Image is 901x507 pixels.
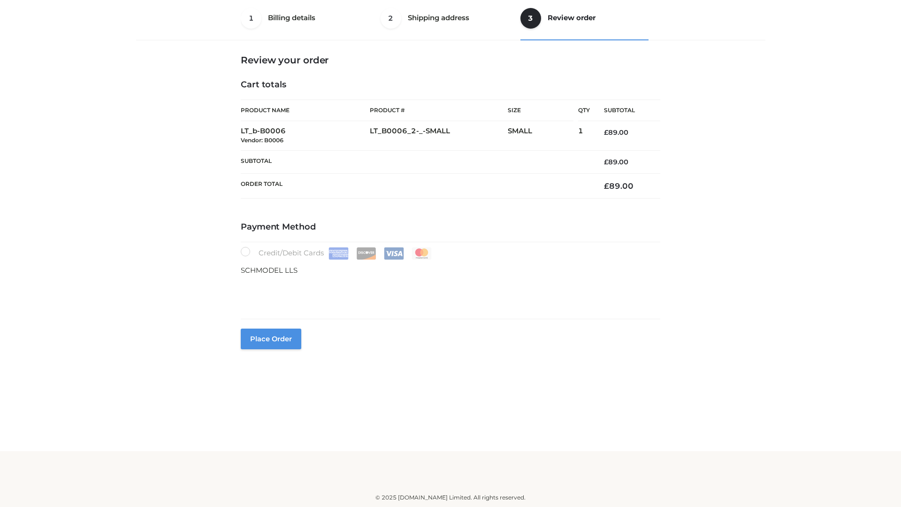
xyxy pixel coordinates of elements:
[604,181,609,191] span: £
[241,174,590,199] th: Order Total
[604,158,608,166] span: £
[328,247,349,260] img: Amex
[241,329,301,349] button: Place order
[241,100,370,121] th: Product Name
[370,100,508,121] th: Product #
[241,121,370,151] td: LT_b-B0006
[241,150,590,173] th: Subtotal
[241,222,660,232] h4: Payment Method
[370,121,508,151] td: LT_B0006_2-_-SMALL
[241,54,660,66] h3: Review your order
[239,274,658,308] iframe: Secure payment input frame
[241,80,660,90] h4: Cart totals
[508,121,578,151] td: SMALL
[356,247,376,260] img: Discover
[139,493,762,502] div: © 2025 [DOMAIN_NAME] Limited. All rights reserved.
[241,264,660,277] p: SCHMODEL LLS
[604,128,628,137] bdi: 89.00
[604,181,634,191] bdi: 89.00
[508,100,573,121] th: Size
[578,121,590,151] td: 1
[604,128,608,137] span: £
[590,100,660,121] th: Subtotal
[412,247,432,260] img: Mastercard
[241,247,433,260] label: Credit/Debit Cards
[241,137,283,144] small: Vendor: B0006
[578,100,590,121] th: Qty
[384,247,404,260] img: Visa
[604,158,628,166] bdi: 89.00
